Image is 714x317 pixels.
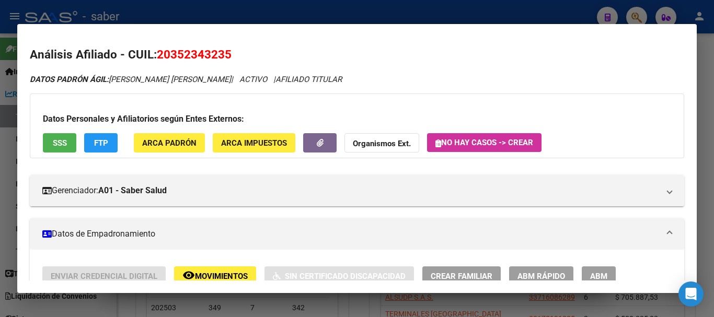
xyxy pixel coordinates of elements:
button: Sin Certificado Discapacidad [264,266,414,286]
div: Open Intercom Messenger [678,281,704,307]
button: ARCA Impuestos [213,133,295,152]
span: Crear Familiar [431,272,492,281]
button: SSS [43,133,76,152]
span: Enviar Credencial Digital [51,272,157,281]
span: Sin Certificado Discapacidad [285,272,406,281]
span: ARCA Padrón [142,138,197,148]
mat-panel-title: Gerenciador: [42,184,659,197]
mat-icon: remove_red_eye [182,269,195,281]
span: ABM [590,272,607,281]
strong: DATOS PADRÓN ÁGIL: [30,75,109,84]
i: | ACTIVO | [30,75,342,84]
span: ABM Rápido [517,272,565,281]
span: ARCA Impuestos [221,138,287,148]
button: ABM [582,266,616,286]
mat-expansion-panel-header: Datos de Empadronamiento [30,218,684,250]
span: 20352343235 [157,48,232,61]
button: Organismos Ext. [344,133,419,152]
button: Enviar Credencial Digital [42,266,166,286]
h2: Análisis Afiliado - CUIL: [30,46,684,64]
span: No hay casos -> Crear [435,138,533,147]
span: SSS [53,138,67,148]
strong: A01 - Saber Salud [98,184,167,197]
button: Crear Familiar [422,266,501,286]
span: [PERSON_NAME] [PERSON_NAME] [30,75,231,84]
mat-panel-title: Datos de Empadronamiento [42,228,659,240]
span: FTP [94,138,108,148]
span: AFILIADO TITULAR [275,75,342,84]
button: No hay casos -> Crear [427,133,542,152]
h3: Datos Personales y Afiliatorios según Entes Externos: [43,113,671,125]
span: Movimientos [195,272,248,281]
button: ARCA Padrón [134,133,205,152]
mat-expansion-panel-header: Gerenciador:A01 - Saber Salud [30,175,684,206]
button: FTP [84,133,118,152]
button: ABM Rápido [509,266,573,286]
strong: Organismos Ext. [353,139,411,148]
button: Movimientos [174,266,256,286]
